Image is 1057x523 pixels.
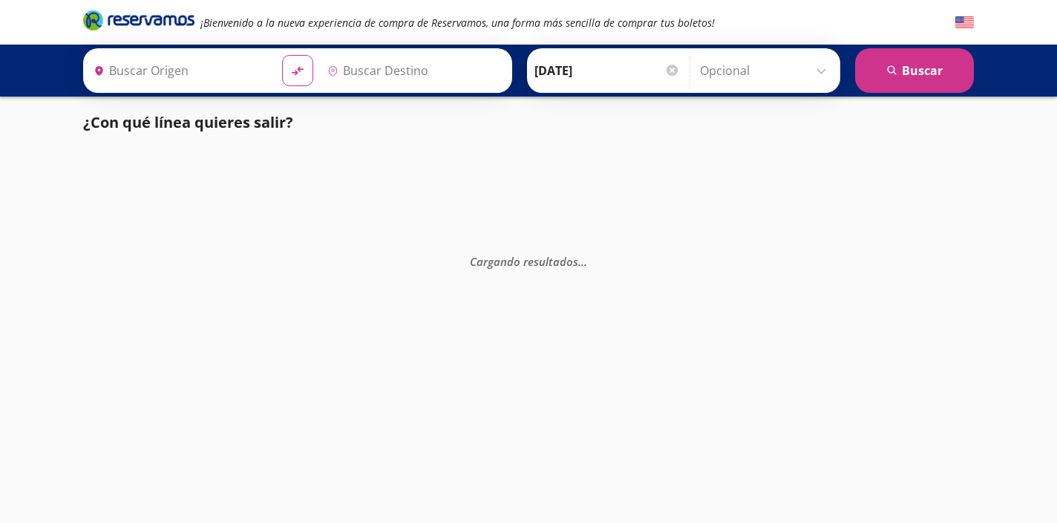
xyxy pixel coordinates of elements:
input: Opcional [700,52,833,89]
button: English [955,13,974,32]
span: . [584,254,587,269]
span: . [581,254,584,269]
button: Buscar [855,48,974,93]
input: Elegir Fecha [534,52,680,89]
em: ¡Bienvenido a la nueva experiencia de compra de Reservamos, una forma más sencilla de comprar tus... [200,16,715,30]
input: Buscar Destino [321,52,504,89]
p: ¿Con qué línea quieres salir? [83,111,293,134]
a: Brand Logo [83,9,194,36]
i: Brand Logo [83,9,194,31]
em: Cargando resultados [470,254,587,269]
span: . [578,254,581,269]
input: Buscar Origen [88,52,270,89]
